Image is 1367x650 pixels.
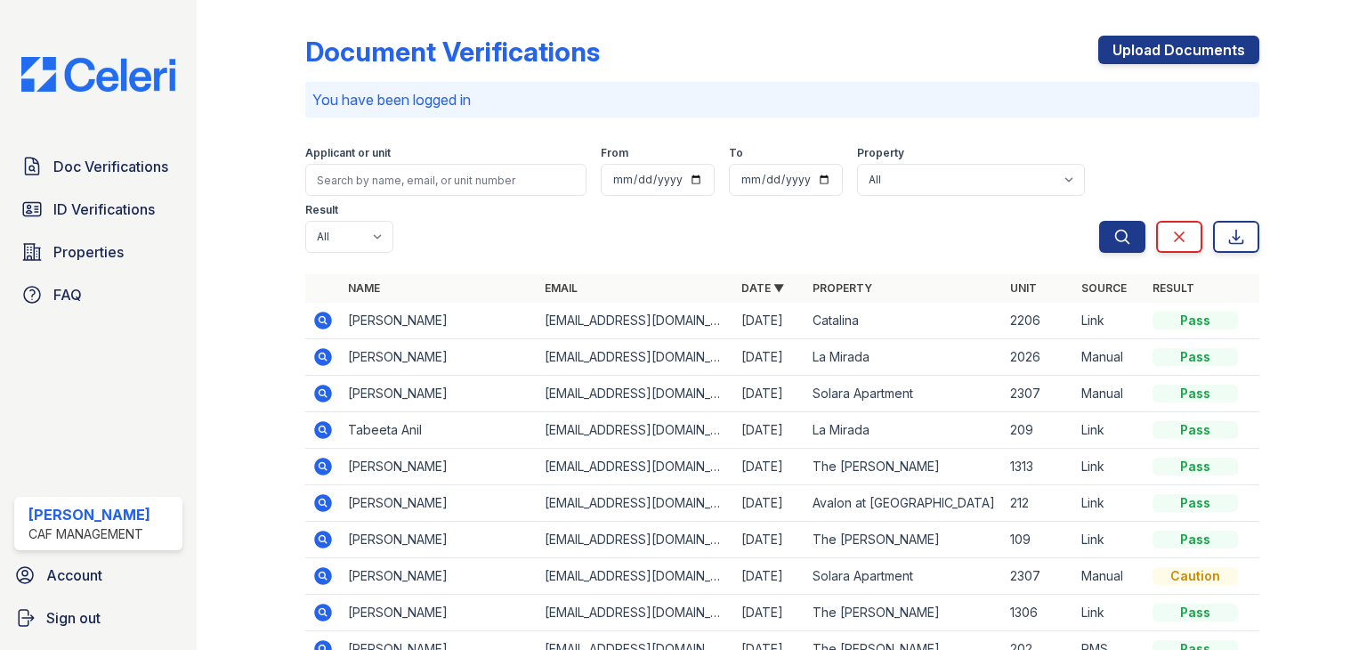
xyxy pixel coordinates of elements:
[1010,281,1037,295] a: Unit
[1074,595,1145,631] td: Link
[734,412,805,449] td: [DATE]
[341,376,538,412] td: [PERSON_NAME]
[28,504,150,525] div: [PERSON_NAME]
[805,522,1002,558] td: The [PERSON_NAME]
[1003,339,1074,376] td: 2026
[53,156,168,177] span: Doc Verifications
[734,485,805,522] td: [DATE]
[538,412,734,449] td: [EMAIL_ADDRESS][DOMAIN_NAME]
[341,522,538,558] td: [PERSON_NAME]
[734,522,805,558] td: [DATE]
[1074,412,1145,449] td: Link
[341,449,538,485] td: [PERSON_NAME]
[1074,376,1145,412] td: Manual
[1153,531,1238,548] div: Pass
[7,557,190,593] a: Account
[341,558,538,595] td: [PERSON_NAME]
[341,485,538,522] td: [PERSON_NAME]
[1081,281,1127,295] a: Source
[46,607,101,629] span: Sign out
[341,339,538,376] td: [PERSON_NAME]
[545,281,578,295] a: Email
[538,522,734,558] td: [EMAIL_ADDRESS][DOMAIN_NAME]
[1153,281,1194,295] a: Result
[1153,494,1238,512] div: Pass
[734,339,805,376] td: [DATE]
[805,376,1002,412] td: Solara Apartment
[538,303,734,339] td: [EMAIL_ADDRESS][DOMAIN_NAME]
[1153,312,1238,329] div: Pass
[813,281,872,295] a: Property
[305,146,391,160] label: Applicant or unit
[14,234,182,270] a: Properties
[1098,36,1259,64] a: Upload Documents
[46,565,102,586] span: Account
[1003,412,1074,449] td: 209
[1074,339,1145,376] td: Manual
[1003,303,1074,339] td: 2206
[734,595,805,631] td: [DATE]
[28,525,150,543] div: CAF Management
[1153,421,1238,439] div: Pass
[805,449,1002,485] td: The [PERSON_NAME]
[305,203,338,217] label: Result
[1003,522,1074,558] td: 109
[857,146,904,160] label: Property
[538,376,734,412] td: [EMAIL_ADDRESS][DOMAIN_NAME]
[1074,303,1145,339] td: Link
[734,303,805,339] td: [DATE]
[1003,485,1074,522] td: 212
[7,57,190,92] img: CE_Logo_Blue-a8612792a0a2168367f1c8372b55b34899dd931a85d93a1a3d3e32e68fde9ad4.png
[348,281,380,295] a: Name
[729,146,743,160] label: To
[305,36,600,68] div: Document Verifications
[538,558,734,595] td: [EMAIL_ADDRESS][DOMAIN_NAME]
[734,449,805,485] td: [DATE]
[805,485,1002,522] td: Avalon at [GEOGRAPHIC_DATA]
[1153,604,1238,622] div: Pass
[312,89,1252,110] p: You have been logged in
[538,339,734,376] td: [EMAIL_ADDRESS][DOMAIN_NAME]
[1153,458,1238,475] div: Pass
[601,146,628,160] label: From
[53,284,82,305] span: FAQ
[1074,522,1145,558] td: Link
[538,595,734,631] td: [EMAIL_ADDRESS][DOMAIN_NAME]
[1153,348,1238,366] div: Pass
[805,412,1002,449] td: La Mirada
[805,558,1002,595] td: Solara Apartment
[805,595,1002,631] td: The [PERSON_NAME]
[1153,385,1238,402] div: Pass
[14,191,182,227] a: ID Verifications
[14,277,182,313] a: FAQ
[1003,595,1074,631] td: 1306
[341,412,538,449] td: Tabeeta Anil
[53,199,155,220] span: ID Verifications
[538,485,734,522] td: [EMAIL_ADDRESS][DOMAIN_NAME]
[805,303,1002,339] td: Catalina
[1074,449,1145,485] td: Link
[1074,485,1145,522] td: Link
[7,600,190,636] a: Sign out
[1003,376,1074,412] td: 2307
[1074,558,1145,595] td: Manual
[1153,567,1238,585] div: Caution
[741,281,784,295] a: Date ▼
[734,558,805,595] td: [DATE]
[1003,449,1074,485] td: 1313
[1003,558,1074,595] td: 2307
[341,595,538,631] td: [PERSON_NAME]
[305,164,586,196] input: Search by name, email, or unit number
[53,241,124,263] span: Properties
[805,339,1002,376] td: La Mirada
[538,449,734,485] td: [EMAIL_ADDRESS][DOMAIN_NAME]
[341,303,538,339] td: [PERSON_NAME]
[14,149,182,184] a: Doc Verifications
[734,376,805,412] td: [DATE]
